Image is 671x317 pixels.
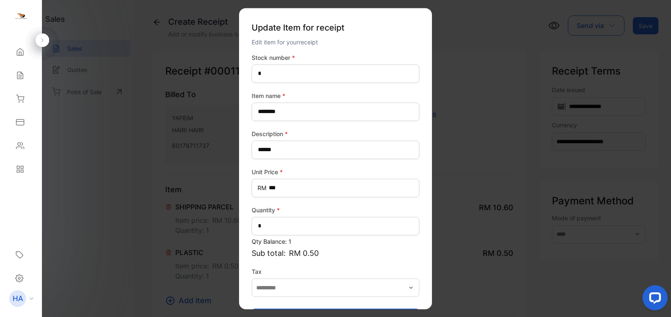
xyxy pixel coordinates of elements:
label: Description [252,129,419,138]
label: Item name [252,91,419,100]
p: Qty Balance: 1 [252,237,419,246]
p: Sub total: [252,247,419,259]
p: Update Item for receipt [252,18,419,37]
span: RM 0.50 [289,247,319,259]
span: RM [257,183,266,192]
label: Unit Price [252,168,419,176]
span: Edit item for your receipt [252,39,318,46]
img: logo [15,11,27,23]
label: Stock number [252,53,419,62]
p: HA [13,293,23,304]
label: Quantity [252,206,419,214]
iframe: LiveChat chat widget [636,282,671,317]
label: Tax [252,267,419,276]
